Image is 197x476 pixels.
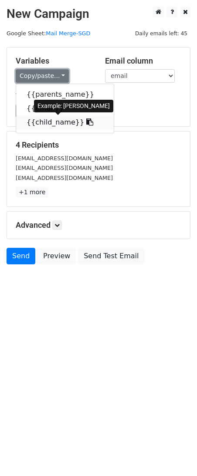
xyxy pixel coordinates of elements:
small: [EMAIL_ADDRESS][DOMAIN_NAME] [16,175,113,181]
small: [EMAIL_ADDRESS][DOMAIN_NAME] [16,155,113,162]
small: Google Sheet: [7,30,90,37]
a: Mail Merge-SGD [46,30,90,37]
a: Copy/paste... [16,69,69,83]
iframe: Chat Widget [153,434,197,476]
small: [EMAIL_ADDRESS][DOMAIN_NAME] [16,165,113,171]
div: Example: [PERSON_NAME] [34,100,113,112]
h5: 4 Recipients [16,140,181,150]
h5: Email column [105,56,181,66]
h5: Advanced [16,220,181,230]
a: +1 more [16,187,48,198]
span: Daily emails left: 45 [132,29,190,38]
a: Send Test Email [78,248,144,264]
a: Send [7,248,35,264]
a: {{child_name}} [16,115,114,129]
a: Preview [37,248,76,264]
a: Daily emails left: 45 [132,30,190,37]
h2: New Campaign [7,7,190,21]
a: {{email}} [16,101,114,115]
h5: Variables [16,56,92,66]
